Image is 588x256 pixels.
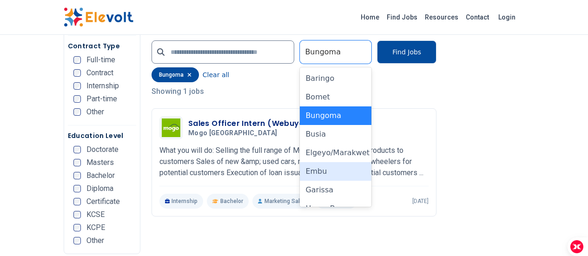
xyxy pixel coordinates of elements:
input: Doctorate [73,146,81,153]
a: Mogo KenyaSales Officer Intern (Webuye)Mogo [GEOGRAPHIC_DATA]What you will do: Selling the full r... [159,116,429,209]
button: Clear all [203,67,229,82]
span: Bachelor [220,197,243,205]
p: What you will do: Selling the full range of MOGO Kenya financial products to customers Sales of n... [159,145,429,178]
p: [DATE] [412,197,429,205]
div: bungoma [152,67,199,82]
a: Home [357,10,383,25]
span: KCPE [86,224,105,231]
input: Contract [73,69,81,77]
button: Find Jobs [377,40,436,64]
span: Masters [86,159,114,166]
iframe: Chat Widget [542,211,588,256]
a: Resources [421,10,462,25]
div: Baringo [300,69,371,88]
div: Homa Bay [300,199,371,218]
span: Other [86,237,104,244]
span: Mogo [GEOGRAPHIC_DATA] [188,129,277,138]
input: Internship [73,82,81,90]
input: Part-time [73,95,81,103]
img: Mogo Kenya [162,118,180,137]
h5: Education Level [68,131,136,140]
a: Contact [462,10,493,25]
img: Elevolt [64,7,133,27]
span: Contract [86,69,113,77]
span: Internship [86,82,119,90]
div: Embu [300,162,371,181]
input: KCSE [73,211,81,218]
h3: Sales Officer Intern (Webuye) [188,118,308,129]
input: KCPE [73,224,81,231]
a: Find Jobs [383,10,421,25]
span: KCSE [86,211,105,218]
div: Bungoma [300,106,371,125]
span: Full-time [86,56,115,64]
div: Busia [300,125,371,144]
span: Part-time [86,95,117,103]
input: Other [73,108,81,116]
span: Certificate [86,198,120,205]
input: Diploma [73,185,81,192]
input: Masters [73,159,81,166]
p: Internship [159,194,204,209]
div: Elgeyo/Marakwet [300,144,371,162]
span: Other [86,108,104,116]
p: Marketing Sales [252,194,311,209]
input: Bachelor [73,172,81,179]
a: Login [493,8,521,26]
div: Garissa [300,181,371,199]
input: Certificate [73,198,81,205]
span: Bachelor [86,172,115,179]
span: Diploma [86,185,113,192]
h5: Contract Type [68,41,136,51]
div: Bomet [300,88,371,106]
p: Showing 1 jobs [152,86,436,97]
input: Full-time [73,56,81,64]
span: Doctorate [86,146,119,153]
input: Other [73,237,81,244]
